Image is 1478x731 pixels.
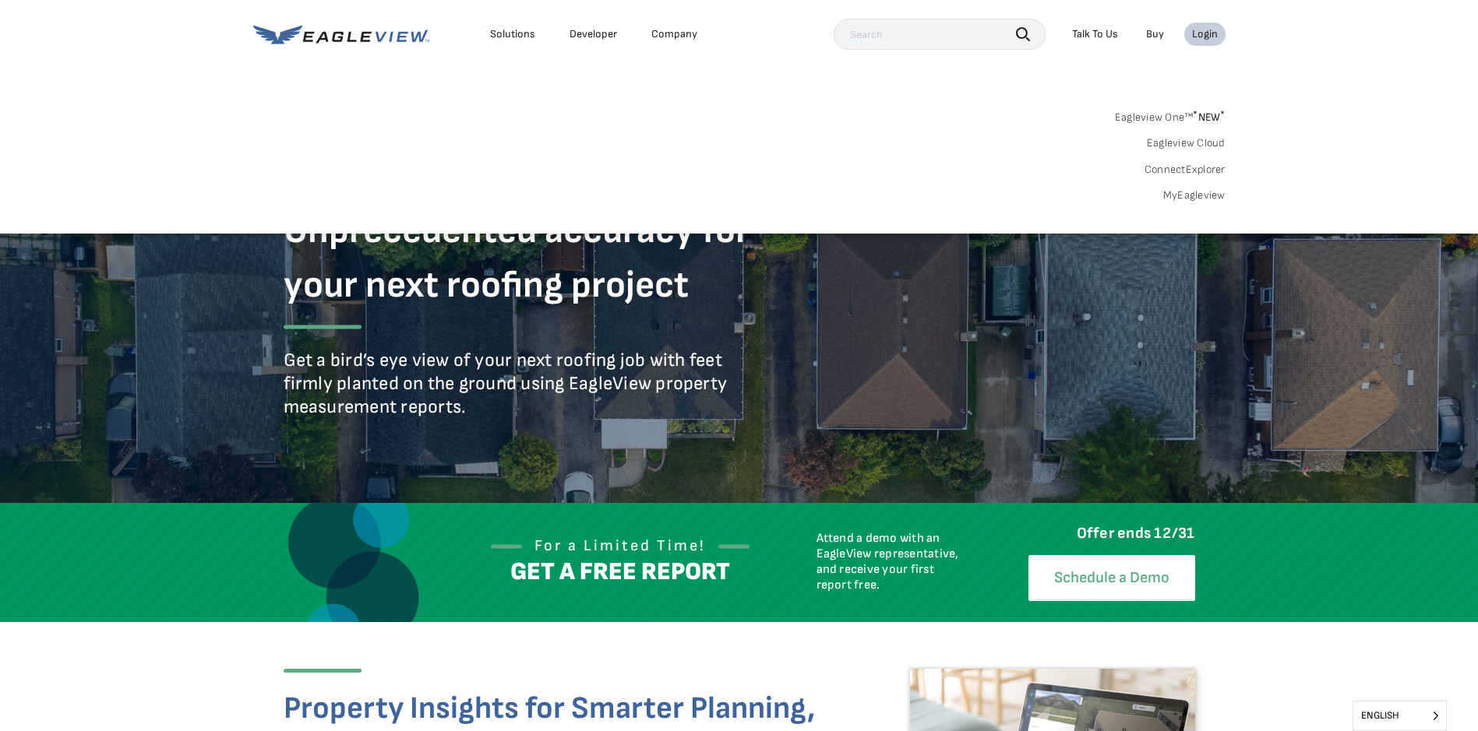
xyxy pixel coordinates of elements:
a: MyEagleview [1163,188,1226,202]
div: Login [1192,27,1218,41]
span: English [1353,701,1446,730]
input: Search [834,19,1046,50]
p: Attend a demo with an EagleView representative, and receive your first report free. [817,531,968,593]
p: GET A FREE REPORT [480,556,760,589]
a: Developer [570,27,617,41]
h1: Unprecedented accuracy for your next roofing project [284,204,759,313]
div: Company [651,27,697,41]
strong: Offer ends 12/31 [1077,524,1195,543]
a: Eagleview Cloud [1147,136,1226,150]
p: Get a bird’s eye view of your next roofing job with feet firmly planted on the ground using Eagle... [284,325,759,419]
a: ConnectExplorer [1145,163,1226,177]
div: Solutions [490,27,535,41]
a: Schedule a Demo [1028,555,1195,601]
span: NEW [1193,111,1225,124]
aside: Language selected: English [1353,701,1447,731]
a: Eagleview One™*NEW* [1115,106,1226,124]
a: Buy [1146,27,1164,41]
p: For a Limited Time! [480,536,760,556]
div: Talk To Us [1072,27,1118,41]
